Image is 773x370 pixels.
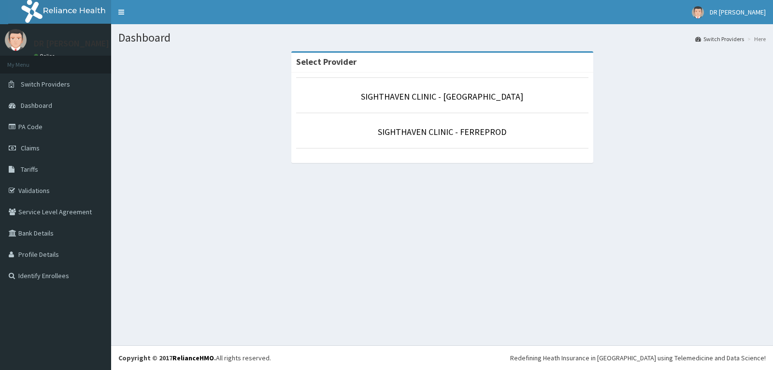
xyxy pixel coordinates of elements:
strong: Select Provider [296,56,357,67]
div: Redefining Heath Insurance in [GEOGRAPHIC_DATA] using Telemedicine and Data Science! [510,353,766,363]
a: Switch Providers [695,35,744,43]
img: User Image [692,6,704,18]
a: SIGHTHAVEN CLINIC - [GEOGRAPHIC_DATA] [361,91,523,102]
a: SIGHTHAVEN CLINIC - FERREPROD [378,126,506,137]
strong: Copyright © 2017 . [118,354,216,362]
a: Online [34,53,57,59]
h1: Dashboard [118,31,766,44]
span: Tariffs [21,165,38,174]
p: DR [PERSON_NAME] [34,39,109,48]
img: User Image [5,29,27,51]
footer: All rights reserved. [111,345,773,370]
span: Dashboard [21,101,52,110]
li: Here [745,35,766,43]
a: RelianceHMO [172,354,214,362]
span: DR [PERSON_NAME] [710,8,766,16]
span: Claims [21,144,40,152]
span: Switch Providers [21,80,70,89]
